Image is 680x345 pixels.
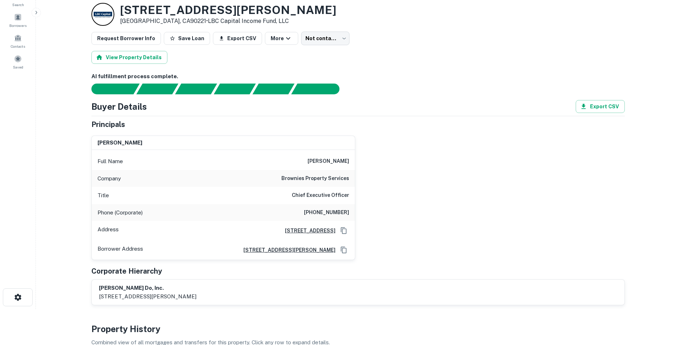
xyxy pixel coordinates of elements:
[98,139,142,147] h6: [PERSON_NAME]
[2,10,34,30] a: Borrowers
[292,191,349,200] h6: Chief Executive Officer
[136,84,178,94] div: Your request is received and processing...
[214,84,256,94] div: Principals found, AI now looking for contact information...
[83,84,137,94] div: Sending borrower request to AI...
[175,84,217,94] div: Documents found, AI parsing details...
[91,72,625,81] h6: AI fulfillment process complete.
[99,284,196,292] h6: [PERSON_NAME] do, inc.
[281,174,349,183] h6: brownies property services
[9,23,27,28] span: Borrowers
[2,52,34,71] a: Saved
[644,288,680,322] iframe: Chat Widget
[120,3,336,17] h3: [STREET_ADDRESS][PERSON_NAME]
[99,292,196,301] p: [STREET_ADDRESS][PERSON_NAME]
[11,43,25,49] span: Contacts
[304,208,349,217] h6: [PHONE_NUMBER]
[91,266,162,277] h5: Corporate Hierarchy
[98,191,109,200] p: Title
[208,18,289,24] a: LBC Capital Income Fund, LLC
[164,32,210,45] button: Save Loan
[98,245,143,255] p: Borrower Address
[338,245,349,255] button: Copy Address
[2,31,34,51] a: Contacts
[308,157,349,166] h6: [PERSON_NAME]
[252,84,294,94] div: Principals found, still searching for contact information. This may take time...
[338,225,349,236] button: Copy Address
[265,32,298,45] button: More
[91,51,167,64] button: View Property Details
[98,174,121,183] p: Company
[291,84,348,94] div: AI fulfillment process complete.
[576,100,625,113] button: Export CSV
[91,100,147,113] h4: Buyer Details
[91,32,161,45] button: Request Borrower Info
[238,246,336,254] a: [STREET_ADDRESS][PERSON_NAME]
[120,17,336,25] p: [GEOGRAPHIC_DATA], CA90221 •
[13,64,23,70] span: Saved
[12,2,24,8] span: Search
[279,227,336,235] a: [STREET_ADDRESS]
[98,225,119,236] p: Address
[98,157,123,166] p: Full Name
[98,208,143,217] p: Phone (Corporate)
[213,32,262,45] button: Export CSV
[301,32,349,45] div: Not contacted
[91,119,125,130] h5: Principals
[91,322,625,335] h4: Property History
